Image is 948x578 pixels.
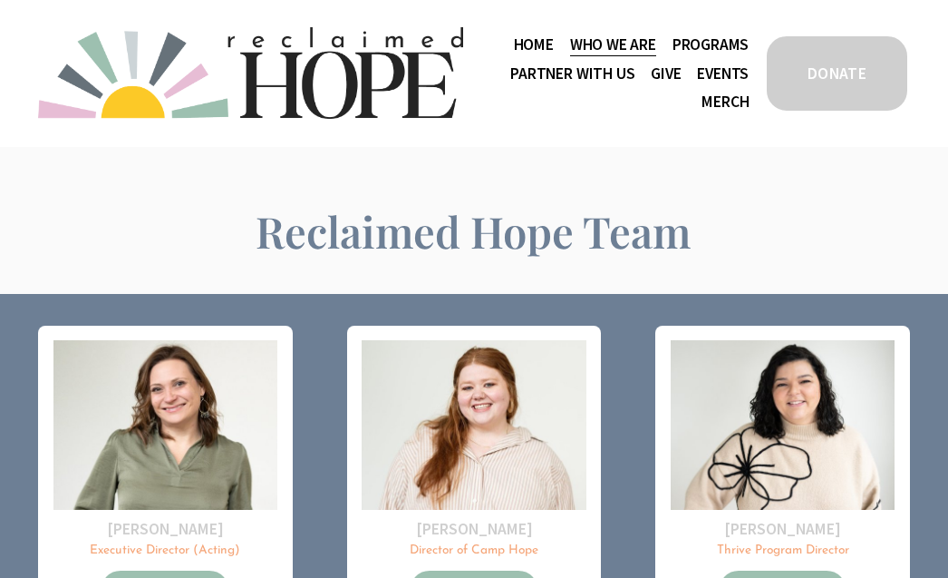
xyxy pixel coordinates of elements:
a: folder dropdown [510,59,634,88]
p: Thrive Program Director [671,542,895,559]
p: Executive Director (Acting) [53,542,277,559]
span: Programs [672,32,750,57]
a: folder dropdown [672,31,750,60]
a: folder dropdown [570,31,656,60]
span: Reclaimed Hope Team [256,202,691,260]
a: Give [651,59,681,88]
a: Merch [701,88,749,117]
p: Director of Camp Hope [362,542,585,559]
a: Home [514,31,554,60]
span: Partner With Us [510,61,634,86]
h2: [PERSON_NAME] [53,519,277,540]
span: Who We Are [570,32,656,57]
a: DONATE [764,34,910,113]
h2: [PERSON_NAME] [671,519,895,540]
h2: [PERSON_NAME] [362,519,585,540]
a: Events [697,59,749,88]
img: Reclaimed Hope Initiative [38,27,463,119]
